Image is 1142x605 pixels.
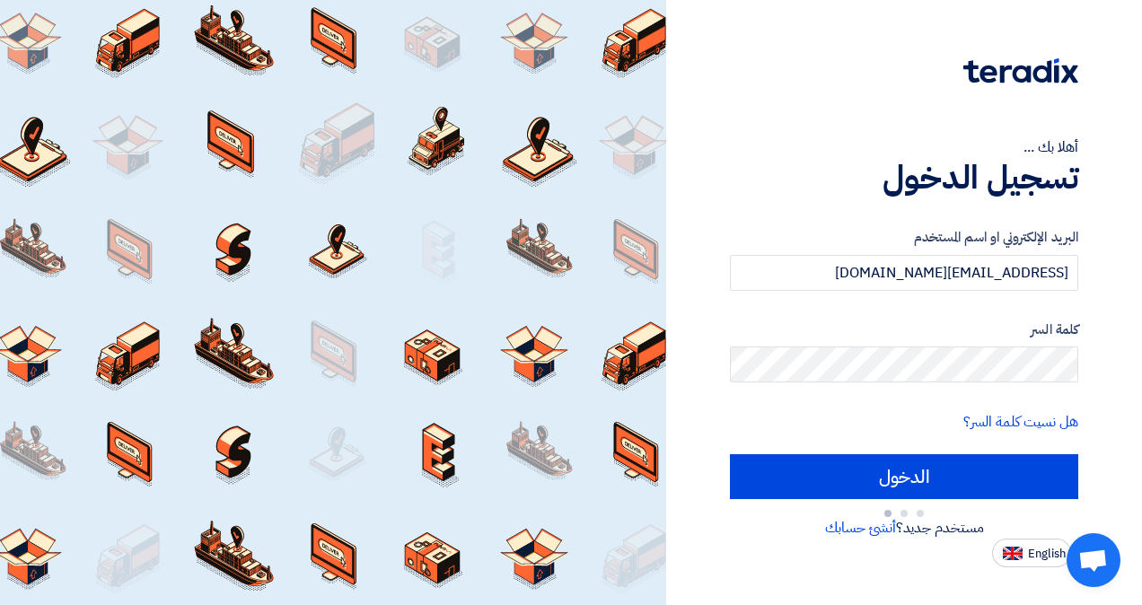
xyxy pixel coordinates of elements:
[730,255,1078,291] input: أدخل بريد العمل الإلكتروني او اسم المستخدم الخاص بك ...
[825,517,896,539] a: أنشئ حسابك
[730,158,1078,197] h1: تسجيل الدخول
[1067,533,1120,587] div: Open chat
[1028,548,1066,560] span: English
[730,517,1078,539] div: مستخدم جديد؟
[963,58,1078,83] img: Teradix logo
[963,411,1078,433] a: هل نسيت كلمة السر؟
[992,539,1071,567] button: English
[730,136,1078,158] div: أهلا بك ...
[1003,547,1023,560] img: en-US.png
[730,227,1078,248] label: البريد الإلكتروني او اسم المستخدم
[730,320,1078,340] label: كلمة السر
[730,454,1078,499] input: الدخول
